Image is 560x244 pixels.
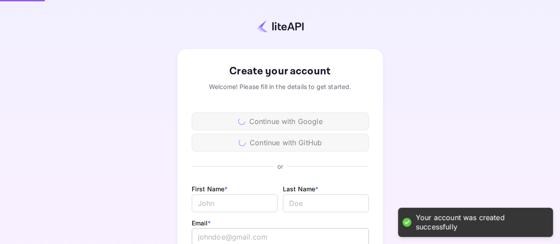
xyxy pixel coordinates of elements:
[192,63,369,79] div: Create your account
[283,194,369,212] input: Doe
[192,219,211,227] label: Email
[192,185,228,193] label: First Name
[283,185,319,193] label: Last Name
[192,82,369,91] div: Welcome! Please fill in the details to get started.
[192,112,369,130] div: Continue with Google
[416,213,544,232] div: Your account was created successfully
[192,194,278,212] input: John
[192,134,369,151] div: Continue with GitHub
[257,20,304,33] img: liteapi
